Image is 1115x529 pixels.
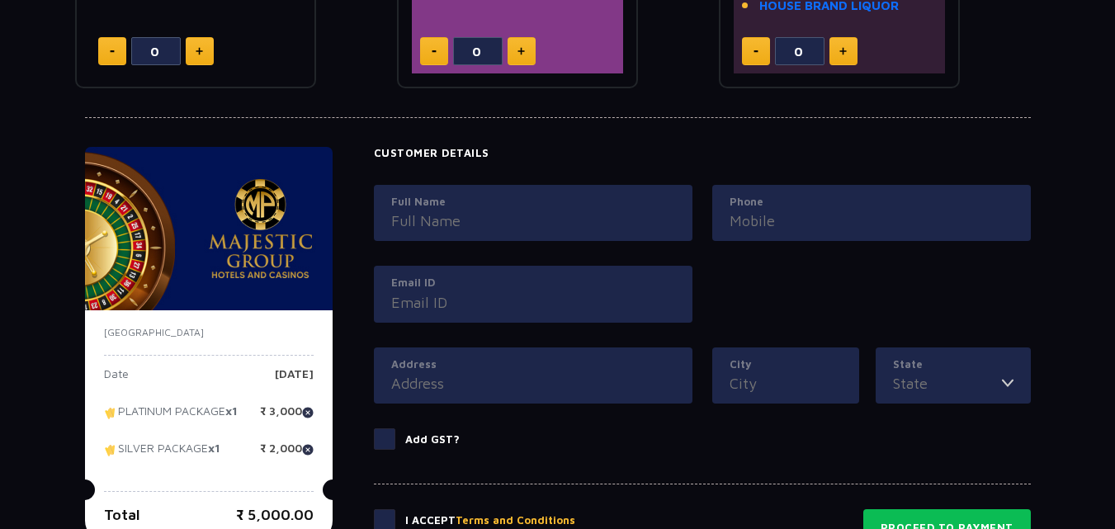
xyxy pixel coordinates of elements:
[104,368,129,393] p: Date
[275,368,314,393] p: [DATE]
[754,50,758,53] img: minus
[839,47,847,55] img: plus
[391,357,675,373] label: Address
[405,432,460,448] p: Add GST?
[104,405,118,420] img: tikcet
[517,47,525,55] img: plus
[260,442,314,467] p: ₹ 2,000
[260,405,314,430] p: ₹ 3,000
[730,210,1013,232] input: Mobile
[208,442,220,456] strong: x1
[391,210,675,232] input: Full Name
[391,194,675,210] label: Full Name
[1002,372,1013,394] img: toggler icon
[236,503,314,526] p: ₹ 5,000.00
[730,194,1013,210] label: Phone
[893,357,1013,373] label: State
[391,291,675,314] input: Email ID
[456,512,575,529] button: Terms and Conditions
[391,372,675,394] input: Address
[730,372,842,394] input: City
[405,512,575,529] p: I Accept
[104,442,118,457] img: tikcet
[374,147,1031,160] h4: Customer Details
[110,50,115,53] img: minus
[85,147,333,310] img: majesticPride-banner
[225,404,238,418] strong: x1
[391,275,675,291] label: Email ID
[104,405,238,430] p: PLATINUM PACKAGE
[432,50,437,53] img: minus
[893,372,1002,394] input: State
[104,503,140,526] p: Total
[104,325,314,340] p: [GEOGRAPHIC_DATA]
[196,47,203,55] img: plus
[104,442,220,467] p: SILVER PACKAGE
[730,357,842,373] label: City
